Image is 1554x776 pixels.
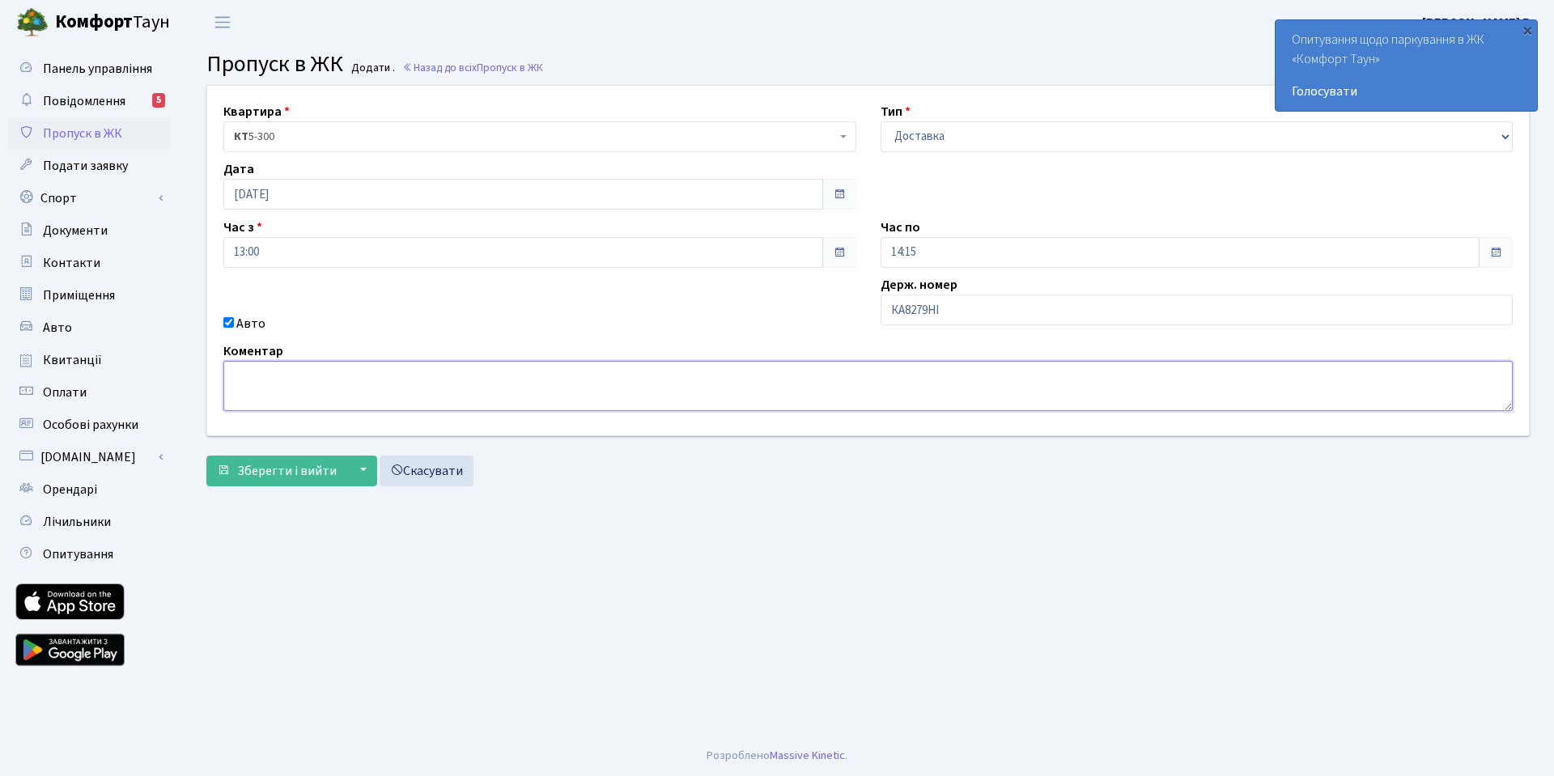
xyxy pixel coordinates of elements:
[43,351,102,369] span: Квитанції
[477,60,543,75] span: Пропуск в ЖК
[43,384,87,401] span: Оплати
[8,473,170,506] a: Орендарі
[8,376,170,409] a: Оплати
[1422,13,1535,32] a: [PERSON_NAME] В.
[348,61,395,75] small: Додати .
[881,218,920,237] label: Час по
[8,247,170,279] a: Контакти
[881,295,1514,325] input: AA0001AA
[43,125,122,142] span: Пропуск в ЖК
[43,254,100,272] span: Контакти
[43,92,125,110] span: Повідомлення
[43,416,138,434] span: Особові рахунки
[202,9,243,36] button: Переключити навігацію
[237,462,337,480] span: Зберегти і вийти
[881,102,911,121] label: Тип
[236,314,265,333] label: Авто
[43,481,97,498] span: Орендарі
[43,513,111,531] span: Лічильники
[152,93,165,108] div: 5
[402,60,543,75] a: Назад до всіхПропуск в ЖК
[223,159,254,179] label: Дата
[223,121,856,152] span: <b>КТ</b>&nbsp;&nbsp;&nbsp;&nbsp;5-300
[8,214,170,247] a: Документи
[234,129,248,145] b: КТ
[770,747,845,764] a: Massive Kinetic
[43,60,152,78] span: Панель управління
[43,222,108,240] span: Документи
[43,545,113,563] span: Опитування
[1292,82,1521,101] a: Голосувати
[881,275,957,295] label: Держ. номер
[1276,20,1537,111] div: Опитування щодо паркування в ЖК «Комфорт Таун»
[8,117,170,150] a: Пропуск в ЖК
[8,344,170,376] a: Квитанції
[8,85,170,117] a: Повідомлення5
[380,456,473,486] a: Скасувати
[16,6,49,39] img: logo.png
[223,218,262,237] label: Час з
[8,506,170,538] a: Лічильники
[8,182,170,214] a: Спорт
[8,538,170,570] a: Опитування
[707,747,847,765] div: Розроблено .
[8,150,170,182] a: Подати заявку
[223,341,283,361] label: Коментар
[1422,14,1535,32] b: [PERSON_NAME] В.
[1519,22,1535,38] div: ×
[43,286,115,304] span: Приміщення
[234,129,836,145] span: <b>КТ</b>&nbsp;&nbsp;&nbsp;&nbsp;5-300
[206,456,347,486] button: Зберегти і вийти
[8,312,170,344] a: Авто
[55,9,133,35] b: Комфорт
[43,319,72,337] span: Авто
[8,53,170,85] a: Панель управління
[8,279,170,312] a: Приміщення
[206,48,343,80] span: Пропуск в ЖК
[8,409,170,441] a: Особові рахунки
[223,102,290,121] label: Квартира
[43,157,128,175] span: Подати заявку
[8,441,170,473] a: [DOMAIN_NAME]
[55,9,170,36] span: Таун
